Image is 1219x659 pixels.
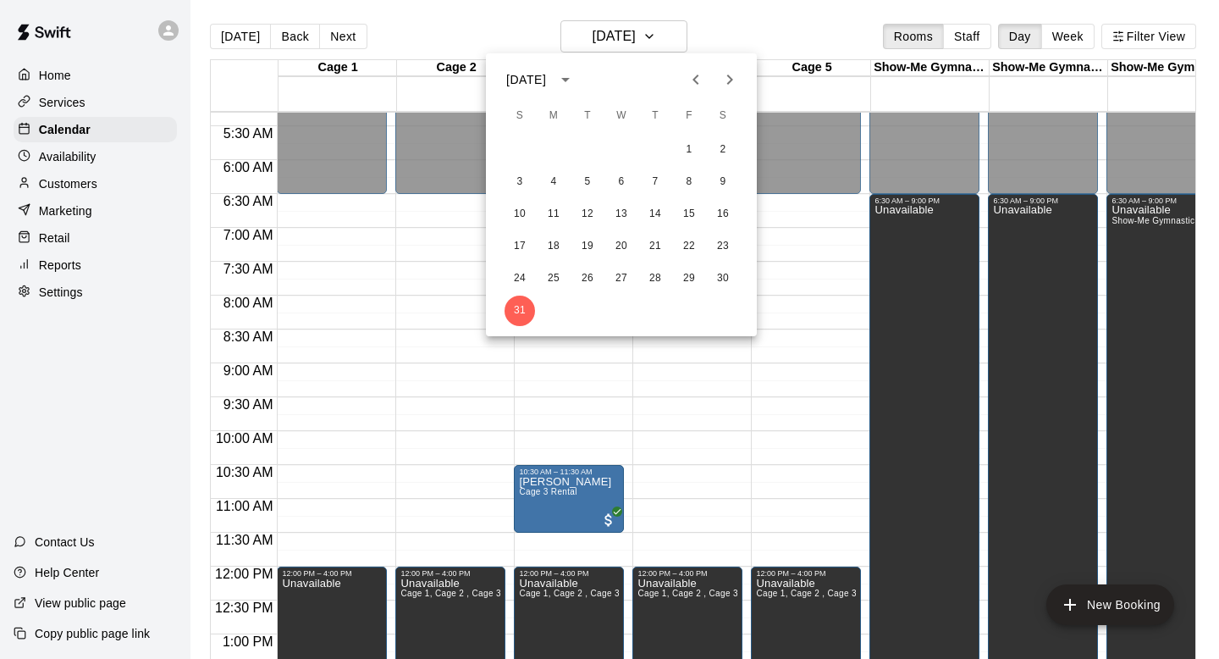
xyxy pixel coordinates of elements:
span: Thursday [640,99,670,133]
span: Tuesday [572,99,603,133]
span: Wednesday [606,99,637,133]
button: 7 [640,167,670,197]
button: 23 [708,231,738,262]
button: 20 [606,231,637,262]
button: 29 [674,263,704,294]
button: 5 [572,167,603,197]
button: 19 [572,231,603,262]
button: 16 [708,199,738,230]
button: 13 [606,199,637,230]
button: 17 [505,231,535,262]
button: 12 [572,199,603,230]
button: 30 [708,263,738,294]
button: 22 [674,231,704,262]
button: 10 [505,199,535,230]
button: 21 [640,231,670,262]
button: 8 [674,167,704,197]
button: calendar view is open, switch to year view [551,65,580,94]
button: 24 [505,263,535,294]
button: 15 [674,199,704,230]
span: Friday [674,99,704,133]
button: 1 [674,135,704,165]
button: 18 [538,231,569,262]
span: Sunday [505,99,535,133]
div: [DATE] [506,71,546,89]
button: Previous month [679,63,713,97]
button: 26 [572,263,603,294]
button: 14 [640,199,670,230]
span: Monday [538,99,569,133]
button: 9 [708,167,738,197]
button: 25 [538,263,569,294]
button: 2 [708,135,738,165]
button: 3 [505,167,535,197]
span: Saturday [708,99,738,133]
button: 4 [538,167,569,197]
button: 11 [538,199,569,230]
button: 28 [640,263,670,294]
button: 27 [606,263,637,294]
button: 6 [606,167,637,197]
button: 31 [505,296,535,326]
button: Next month [713,63,747,97]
